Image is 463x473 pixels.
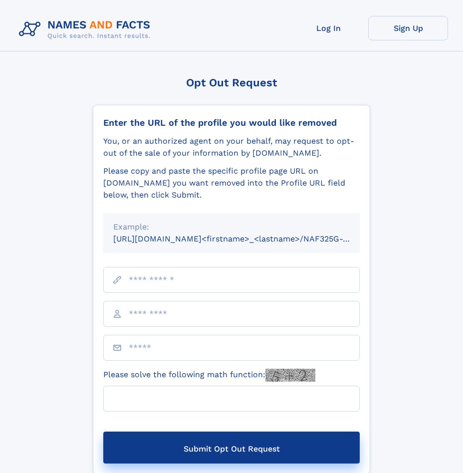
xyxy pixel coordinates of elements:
div: Please copy and paste the specific profile page URL on [DOMAIN_NAME] you want removed into the Pr... [103,165,360,201]
label: Please solve the following math function: [103,369,315,382]
button: Submit Opt Out Request [103,432,360,464]
div: Example: [113,221,350,233]
small: [URL][DOMAIN_NAME]<firstname>_<lastname>/NAF325G-xxxxxxxx [113,234,379,243]
a: Sign Up [368,16,448,40]
a: Log In [288,16,368,40]
div: You, or an authorized agent on your behalf, may request to opt-out of the sale of your informatio... [103,135,360,159]
div: Opt Out Request [93,76,370,89]
img: Logo Names and Facts [15,16,159,43]
div: Enter the URL of the profile you would like removed [103,117,360,128]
